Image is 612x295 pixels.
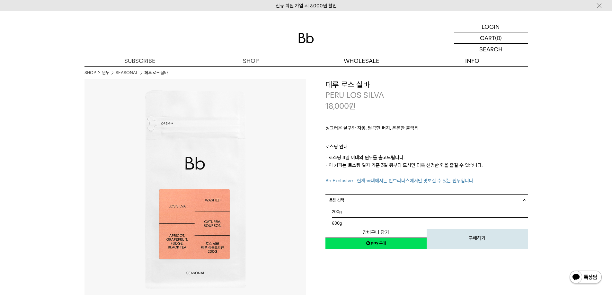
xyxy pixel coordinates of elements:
a: LOGIN [454,21,528,32]
li: 600g [332,218,528,229]
a: 신규 회원 가입 시 3,000원 할인 [276,3,337,9]
p: PERU LOS SILVA [325,90,528,101]
a: SHOP [84,70,96,76]
p: 로스팅 안내 [325,143,528,154]
p: 싱그러운 살구와 자몽, 달콤한 퍼지, 은은한 블랙티 [325,124,528,135]
p: ㅤ [325,135,528,143]
p: LOGIN [482,21,500,32]
a: SEASONAL [116,70,138,76]
a: SUBSCRIBE [84,55,195,66]
span: 원 [349,101,356,111]
a: 원두 [102,70,109,76]
p: 18,000 [325,101,356,112]
a: CART (0) [454,32,528,44]
p: SEARCH [479,44,502,55]
li: 200g [332,206,528,218]
a: SHOP [195,55,306,66]
h3: 페루 로스 실바 [325,79,528,90]
li: 페루 로스 실바 [145,70,168,76]
button: 장바구니 담기 [325,227,427,238]
p: INFO [417,55,528,66]
a: 새창 [325,238,427,249]
button: 구매하기 [427,227,528,249]
img: 로고 [298,33,314,43]
p: - 로스팅 4일 이내의 원두를 출고드립니다. - 이 커피는 로스팅 일자 기준 3일 뒤부터 드시면 더욱 선명한 향을 즐길 수 있습니다. [325,154,528,185]
span: Bb Exclusive | 현재 국내에서는 빈브라더스에서만 맛보실 수 있는 원두입니다. [325,178,474,184]
span: = 용량 선택 = [325,195,348,206]
p: CART [480,32,495,43]
p: (0) [495,32,502,43]
p: WHOLESALE [306,55,417,66]
img: 카카오톡 채널 1:1 채팅 버튼 [569,270,602,285]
